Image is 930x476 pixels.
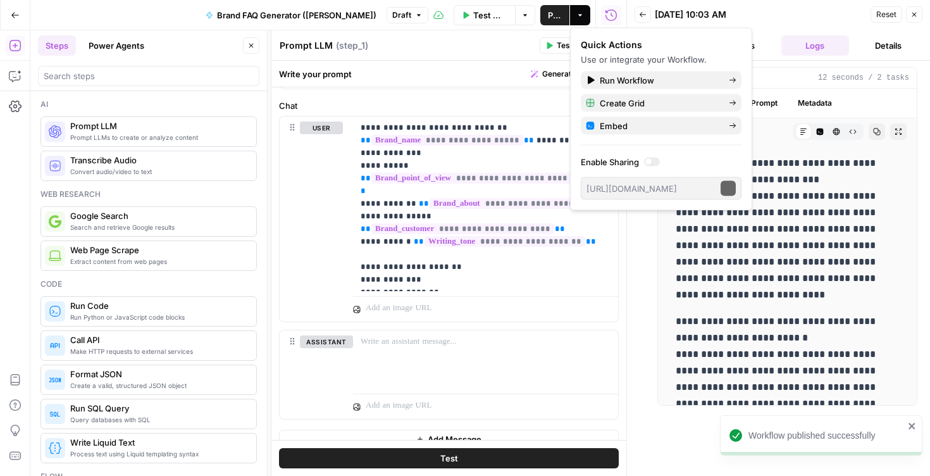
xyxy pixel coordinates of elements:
[818,72,909,84] span: 12 seconds / 2 tasks
[70,334,246,346] span: Call API
[279,430,619,449] button: Add Message
[70,299,246,312] span: Run Code
[600,97,719,110] span: Create Grid
[280,39,333,52] textarea: Prompt LLM
[428,433,481,446] span: Add Message
[70,210,246,222] span: Google Search
[581,39,741,51] div: Quick Actions
[198,5,384,25] button: Brand FAQ Generator ([PERSON_NAME])
[70,256,246,266] span: Extract content from web pages
[280,116,343,322] div: user
[70,402,246,415] span: Run SQL Query
[40,189,257,200] div: Web research
[876,9,896,20] span: Reset
[392,9,411,21] span: Draft
[581,54,707,65] span: Use or integrate your Workflow.
[70,154,246,166] span: Transcribe Audio
[540,5,569,25] button: Publish
[557,40,573,51] span: Test
[454,5,515,25] button: Test Workflow
[548,9,562,22] span: Publish
[658,68,917,88] button: 12 seconds / 2 tasks
[44,70,254,82] input: Search steps
[300,335,353,348] button: assistant
[440,452,458,465] span: Test
[279,448,619,468] button: Test
[70,244,246,256] span: Web Page Scrape
[600,74,719,87] span: Run Workflow
[336,39,368,52] span: ( step_1 )
[70,120,246,132] span: Prompt LLM
[280,330,343,419] div: assistant
[70,415,246,425] span: Query databases with SQL
[70,368,246,380] span: Format JSON
[658,89,917,405] div: 12 seconds / 2 tasks
[70,312,246,322] span: Run Python or JavaScript code blocks
[70,449,246,459] span: Process text using Liquid templating syntax
[271,61,626,87] div: Write your prompt
[81,35,152,56] button: Power Agents
[70,132,246,142] span: Prompt LLMs to create or analyze content
[279,99,619,112] label: Chat
[748,429,904,442] div: Workflow published successfully
[871,6,902,23] button: Reset
[581,156,741,168] label: Enable Sharing
[540,37,578,54] button: Test
[600,120,719,132] span: Embed
[542,68,602,80] span: Generate with AI
[40,99,257,110] div: Ai
[217,9,376,22] span: Brand FAQ Generator ([PERSON_NAME])
[300,122,343,134] button: user
[473,9,507,22] span: Test Workflow
[70,222,246,232] span: Search and retrieve Google results
[790,94,840,113] button: Metadata
[70,346,246,356] span: Make HTTP requests to external services
[38,35,76,56] button: Steps
[387,7,428,23] button: Draft
[40,279,257,290] div: Code
[70,166,246,177] span: Convert audio/video to text
[781,35,850,56] button: Logs
[854,35,922,56] button: Details
[70,380,246,391] span: Create a valid, structured JSON object
[70,436,246,449] span: Write Liquid Text
[908,421,917,431] button: close
[526,66,619,82] button: Generate with AI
